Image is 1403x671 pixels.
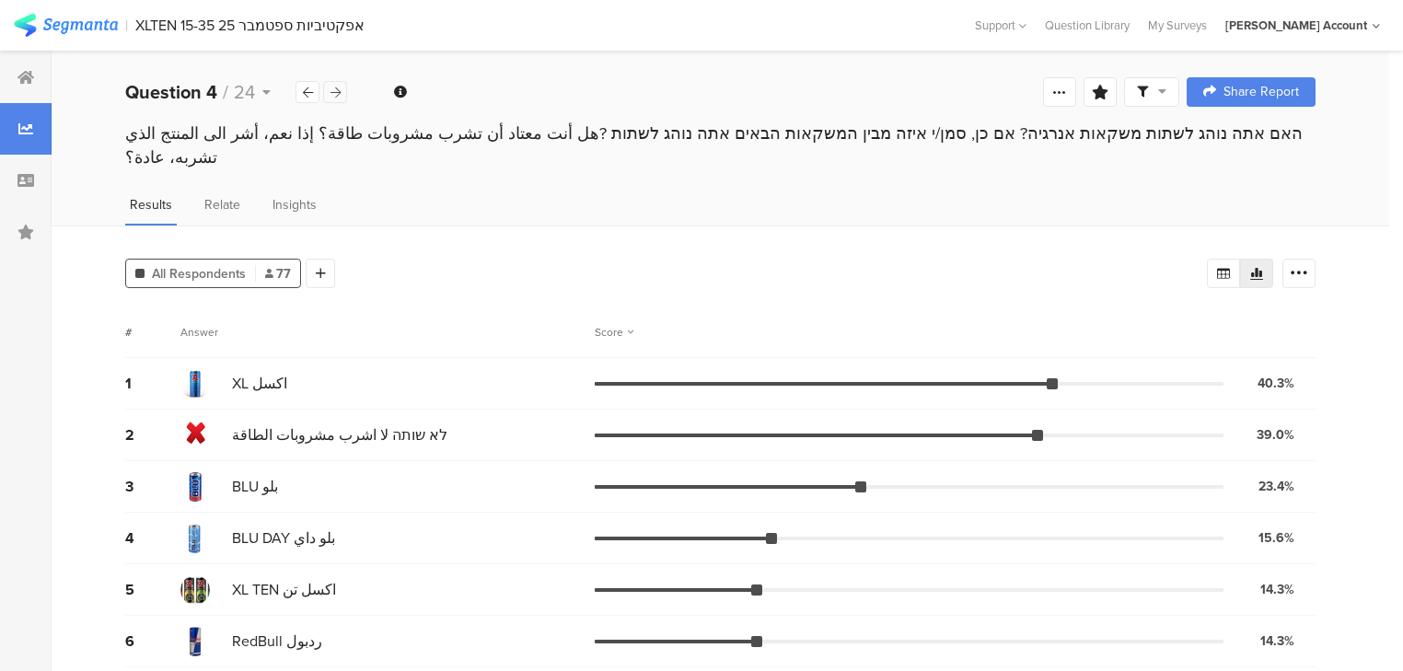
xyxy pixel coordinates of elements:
div: # [125,324,180,341]
div: 40.3% [1258,374,1294,393]
div: 23.4% [1258,477,1294,496]
span: Insights [272,195,317,214]
img: segmanta logo [14,14,118,37]
a: My Surveys [1139,17,1216,34]
span: All Respondents [152,264,246,283]
img: d3718dnoaommpf.cloudfront.net%2Fitem%2F67eed72fdd8a5eea75c1.png [180,421,210,450]
span: BLU DAY بلو داي [232,527,335,549]
span: 24 [234,78,255,106]
div: 14.3% [1260,580,1294,599]
span: XL TEN اكسل تن [232,579,336,600]
div: האם אתה נוהג לשתות משקאות אנרגיה? אם כן, סמן/י איזה מבין המשקאות הבאים אתה נוהג לשתות ?هل أنت معت... [125,121,1316,169]
img: d3718dnoaommpf.cloudfront.net%2Fitem%2Fd5cc2c9a6605f4b8c480.png [180,369,210,399]
div: 6 [125,631,180,652]
div: 4 [125,527,180,549]
b: Question 4 [125,78,217,106]
div: Support [975,11,1026,40]
div: 1 [125,373,180,394]
div: XLTEN 15-35 אפקטיביות ספטמבר 25 [135,17,365,34]
div: 2 [125,424,180,445]
span: Results [130,195,172,214]
div: 15.6% [1258,528,1294,548]
div: 14.3% [1260,631,1294,651]
div: 3 [125,476,180,497]
span: Share Report [1223,86,1299,98]
span: RedBull ردبول [232,631,322,652]
span: XL اكسل [232,373,287,394]
span: BLU بلو [232,476,278,497]
img: d3718dnoaommpf.cloudfront.net%2Fitem%2Fbb2f362e43fb4cfba149.jpg [180,627,210,656]
img: d3718dnoaommpf.cloudfront.net%2Fitem%2Ff1aeae0c032b326c5792.jpg [180,472,210,502]
span: 77 [265,264,291,283]
a: Question Library [1036,17,1139,34]
span: / [223,78,228,106]
div: Score [595,324,633,341]
span: לא שותה لا اشرب مشروبات الطاقة [232,424,447,445]
div: 39.0% [1257,425,1294,445]
div: Answer [180,324,218,341]
div: | [125,15,128,36]
img: d3718dnoaommpf.cloudfront.net%2Fitem%2F9c53c620e20bd538af40.jpg [180,575,210,605]
img: d3718dnoaommpf.cloudfront.net%2Fitem%2F70f1e5d765643cb851f4.jpg [180,524,210,553]
span: Relate [204,195,240,214]
div: 5 [125,579,180,600]
div: [PERSON_NAME] Account [1225,17,1367,34]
